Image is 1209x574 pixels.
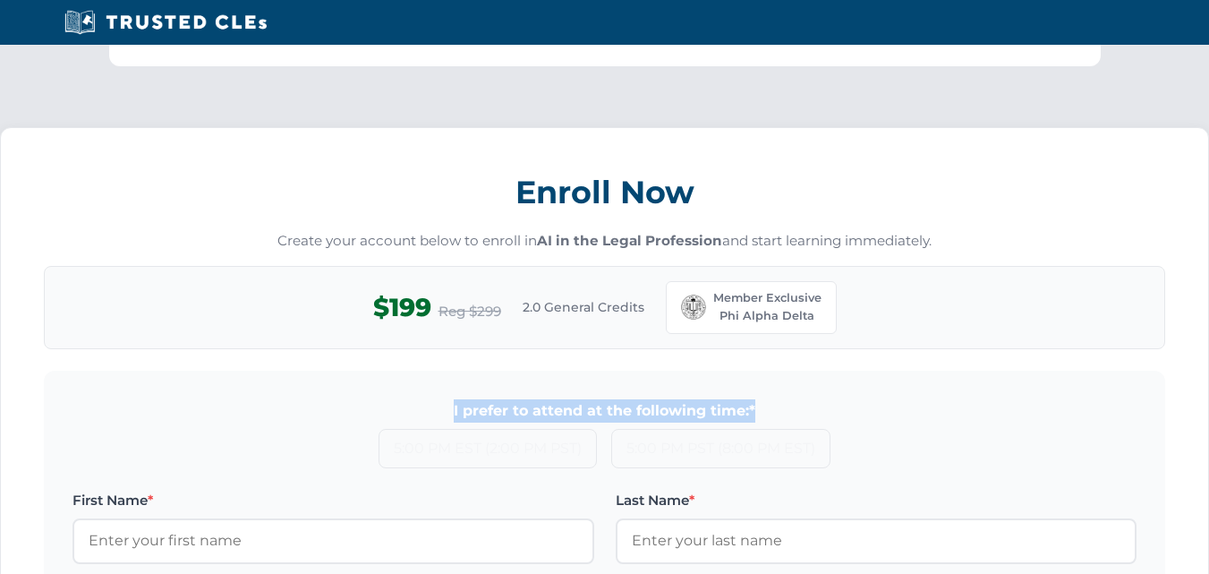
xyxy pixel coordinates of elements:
span: Member Exclusive Phi Alpha Delta [713,289,822,326]
span: 2.0 General Credits [523,297,644,317]
img: Trusted CLEs [59,9,273,36]
label: First Name [72,490,594,511]
div: I prefer to attend at the following time: [72,399,1137,423]
img: PAD [681,295,706,320]
input: Enter your last name [616,518,1137,563]
input: Enter your first name [72,518,594,563]
label: Last Name [616,490,1137,511]
h3: Enroll Now [44,164,1165,220]
span: Reg $299 [438,301,501,322]
label: 5:00 PM PST (8:00 PM EST) [611,429,830,468]
strong: AI in the Legal Profession [537,232,722,249]
label: 5:00 PM EST (2:00 PM PST) [379,429,597,468]
span: $199 [373,287,431,328]
p: Create your account below to enroll in and start learning immediately. [44,231,1165,252]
